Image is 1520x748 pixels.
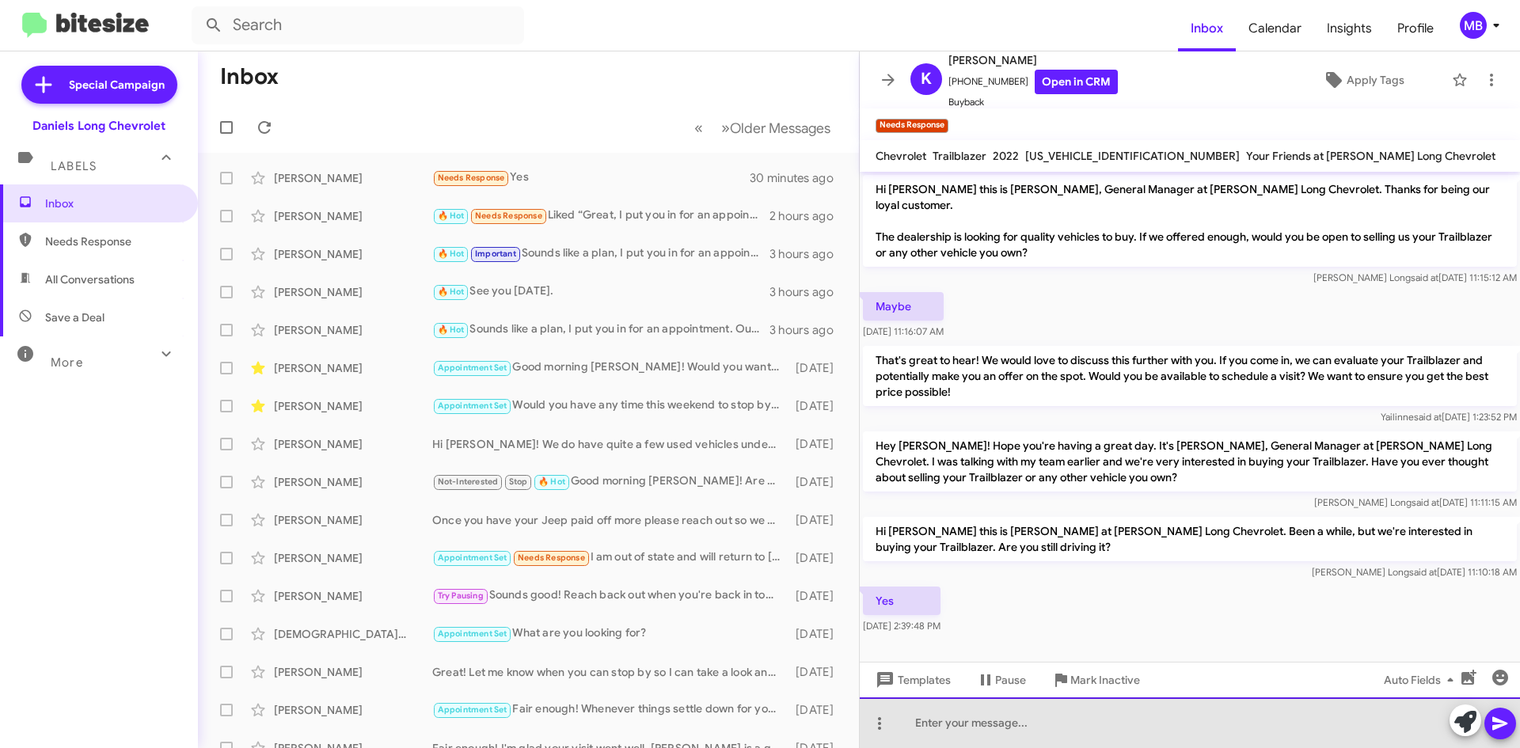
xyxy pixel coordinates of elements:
span: [PERSON_NAME] [948,51,1118,70]
span: Trailblazer [933,149,986,163]
div: [PERSON_NAME] [274,588,432,604]
div: [DATE] [788,550,846,566]
span: Special Campaign [69,77,165,93]
div: [PERSON_NAME] [274,360,432,376]
span: Inbox [1178,6,1236,51]
span: said at [1414,411,1442,423]
span: said at [1412,496,1439,508]
span: 🔥 Hot [438,249,465,259]
div: [DATE] [788,398,846,414]
button: Pause [963,666,1039,694]
button: Auto Fields [1371,666,1472,694]
p: Yes [863,587,940,615]
span: Templates [872,666,951,694]
p: Maybe [863,292,944,321]
button: MB [1446,12,1503,39]
span: 2022 [993,149,1019,163]
span: Stop [509,477,528,487]
span: Mark Inactive [1070,666,1140,694]
div: Liked “Great, I put you in for an appointment! [STREET_ADDRESS][US_STATE]” [432,207,769,225]
div: [PERSON_NAME] [274,284,432,300]
div: [PERSON_NAME] [274,398,432,414]
span: [DATE] 11:16:07 AM [863,325,944,337]
a: Calendar [1236,6,1314,51]
span: Needs Response [475,211,542,221]
p: Hey [PERSON_NAME]! Hope you're having a great day. It's [PERSON_NAME], General Manager at [PERSON... [863,431,1517,492]
span: Labels [51,159,97,173]
span: 🔥 Hot [538,477,565,487]
a: Profile [1385,6,1446,51]
button: Templates [860,666,963,694]
a: Insights [1314,6,1385,51]
div: MB [1460,12,1487,39]
small: Needs Response [876,119,948,133]
p: Hi [PERSON_NAME] this is [PERSON_NAME], General Manager at [PERSON_NAME] Long Chevrolet. Thanks f... [863,175,1517,267]
div: [DATE] [788,512,846,528]
span: Appointment Set [438,628,507,639]
div: Once you have your Jeep paid off more please reach out so we can see what we can do. [432,512,788,528]
span: K [921,66,932,92]
div: 30 minutes ago [751,170,846,186]
div: [PERSON_NAME] [274,702,432,718]
div: [DATE] [788,436,846,452]
div: 3 hours ago [769,284,846,300]
div: Would you have any time this weekend to stop by and take a look at a few options? [432,397,788,415]
span: Appointment Set [438,363,507,373]
span: Appointment Set [438,704,507,715]
span: Older Messages [730,120,830,137]
div: [DATE] [788,626,846,642]
div: Sounds like a plan, I put you in for an appointment. Our address is [STREET_ADDRESS] [432,321,769,339]
span: said at [1409,566,1437,578]
span: [PERSON_NAME] Long [DATE] 11:15:12 AM [1313,271,1517,283]
div: [PERSON_NAME] [274,512,432,528]
div: [PERSON_NAME] [274,436,432,452]
div: [DATE] [788,664,846,680]
div: 3 hours ago [769,322,846,338]
div: [DATE] [788,360,846,376]
div: [DATE] [788,474,846,490]
span: Pause [995,666,1026,694]
span: Your Friends at [PERSON_NAME] Long Chevrolet [1246,149,1495,163]
nav: Page navigation example [686,112,840,144]
div: 3 hours ago [769,246,846,262]
div: Sounds good! Reach back out when you're back in town. [432,587,788,605]
span: 🔥 Hot [438,287,465,297]
div: What are you looking for? [432,625,788,643]
div: [PERSON_NAME] [274,550,432,566]
span: [PERSON_NAME] Long [DATE] 11:10:18 AM [1312,566,1517,578]
span: [PHONE_NUMBER] [948,70,1118,94]
div: [DATE] [788,702,846,718]
span: More [51,355,83,370]
span: Needs Response [518,552,585,563]
div: Good morning [PERSON_NAME]! Are you still considering that Ford Expedition Platinum? [432,473,788,491]
span: Inbox [45,196,180,211]
div: [PERSON_NAME] [274,474,432,490]
span: Important [475,249,516,259]
span: 🔥 Hot [438,211,465,221]
span: Try Pausing [438,590,484,601]
div: [PERSON_NAME] [274,246,432,262]
span: « [694,118,703,138]
div: Good morning [PERSON_NAME]! Would you want to take this mustang for a ride? [URL][DOMAIN_NAME] [432,359,788,377]
div: [PERSON_NAME] [274,322,432,338]
span: Chevrolet [876,149,926,163]
p: Hi [PERSON_NAME] this is [PERSON_NAME] at [PERSON_NAME] Long Chevrolet. Been a while, but we're i... [863,517,1517,561]
div: Daniels Long Chevrolet [32,118,165,134]
h1: Inbox [220,64,279,89]
div: Hi [PERSON_NAME]! We do have quite a few used vehicles under 10K. Do you want me to send you over... [432,436,788,452]
button: Mark Inactive [1039,666,1153,694]
div: See you [DATE]. [432,283,769,301]
button: Next [712,112,840,144]
span: Save a Deal [45,309,104,325]
div: [PERSON_NAME] [274,664,432,680]
span: Appointment Set [438,401,507,411]
a: Open in CRM [1035,70,1118,94]
div: [DEMOGRAPHIC_DATA][PERSON_NAME] [274,626,432,642]
div: Yes [432,169,751,187]
span: [DATE] 2:39:48 PM [863,620,940,632]
p: That's great to hear! We would love to discuss this further with you. If you come in, we can eval... [863,346,1517,406]
div: Sounds like a plan, I put you in for an appointment. Here's our address: [STREET_ADDRESS] [432,245,769,263]
div: [PERSON_NAME] [274,170,432,186]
